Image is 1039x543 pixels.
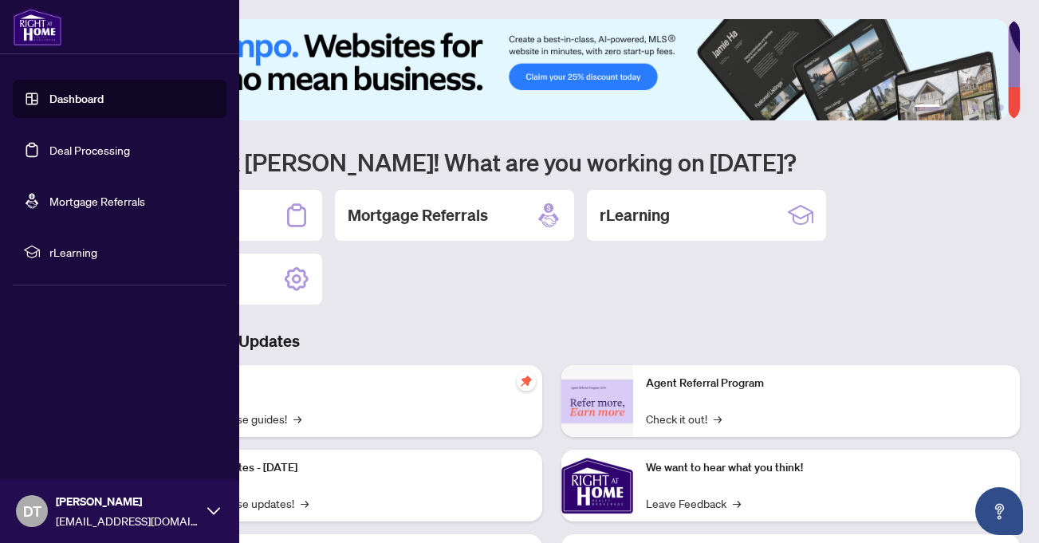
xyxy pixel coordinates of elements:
span: → [733,494,741,512]
a: Mortgage Referrals [49,194,145,208]
span: [EMAIL_ADDRESS][DOMAIN_NAME] [56,512,199,529]
span: → [301,494,309,512]
img: logo [13,8,62,46]
button: 1 [915,104,940,111]
button: 3 [959,104,966,111]
span: rLearning [49,243,215,261]
a: Leave Feedback→ [646,494,741,512]
img: Slide 0 [83,19,1008,120]
span: DT [23,500,41,522]
button: 5 [985,104,991,111]
p: Platform Updates - [DATE] [167,459,529,477]
p: We want to hear what you think! [646,459,1008,477]
span: [PERSON_NAME] [56,493,199,510]
button: 4 [972,104,978,111]
span: pushpin [517,372,536,391]
button: Open asap [975,487,1023,535]
p: Agent Referral Program [646,375,1008,392]
a: Check it out!→ [646,410,722,427]
img: We want to hear what you think! [561,450,633,521]
h2: Mortgage Referrals [348,204,488,226]
h1: Welcome back [PERSON_NAME]! What are you working on [DATE]? [83,147,1020,177]
p: Self-Help [167,375,529,392]
img: Agent Referral Program [561,380,633,423]
a: Deal Processing [49,143,130,157]
button: 6 [998,104,1004,111]
button: 2 [947,104,953,111]
h2: rLearning [600,204,670,226]
span: → [293,410,301,427]
h3: Brokerage & Industry Updates [83,330,1020,352]
span: → [714,410,722,427]
a: Dashboard [49,92,104,106]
